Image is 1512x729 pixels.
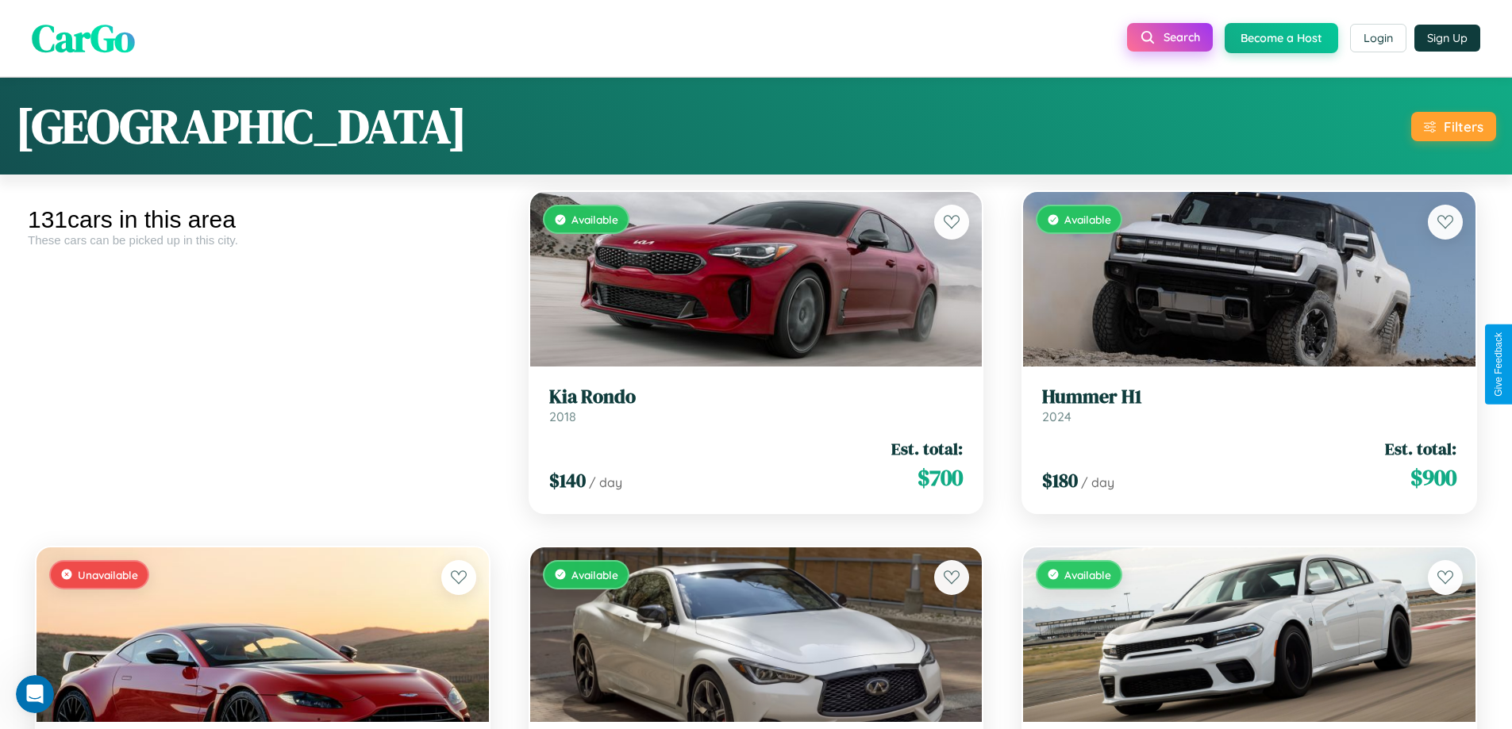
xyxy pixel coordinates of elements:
h3: Hummer H1 [1042,386,1456,409]
span: Est. total: [1385,437,1456,460]
div: 131 cars in this area [28,206,498,233]
div: These cars can be picked up in this city. [28,233,498,247]
span: 2018 [549,409,576,424]
span: Est. total: [891,437,963,460]
span: $ 900 [1410,462,1456,493]
span: 2024 [1042,409,1071,424]
button: Filters [1411,112,1496,141]
span: / day [589,474,622,490]
iframe: Intercom live chat [16,675,54,713]
span: Search [1164,30,1200,44]
h1: [GEOGRAPHIC_DATA] [16,94,467,159]
span: Available [1064,568,1111,581]
button: Become a Host [1225,23,1338,53]
button: Login [1350,24,1406,52]
span: Available [571,568,618,581]
h3: Kia Rondo [549,386,964,409]
button: Search [1127,23,1213,52]
span: CarGo [32,12,135,64]
span: Available [571,213,618,226]
button: Sign Up [1414,25,1480,52]
span: $ 180 [1042,467,1078,493]
span: / day [1081,474,1114,490]
span: $ 700 [918,462,963,493]
span: Available [1064,213,1111,226]
span: Unavailable [78,568,138,581]
div: Give Feedback [1493,332,1504,397]
a: Hummer H12024 [1042,386,1456,424]
span: $ 140 [549,467,586,493]
a: Kia Rondo2018 [549,386,964,424]
div: Filters [1444,118,1483,135]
